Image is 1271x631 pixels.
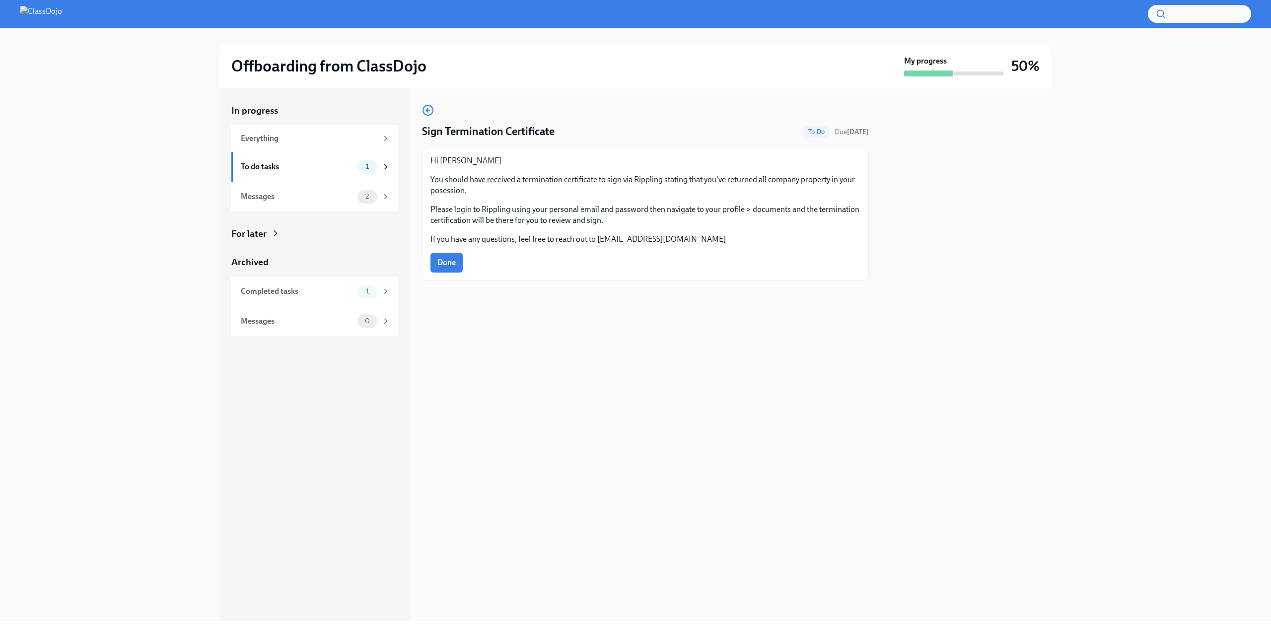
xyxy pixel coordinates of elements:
[360,287,375,295] span: 1
[20,6,62,22] img: ClassDojo
[430,234,860,245] p: If you have any questions, feel free to reach out to [EMAIL_ADDRESS][DOMAIN_NAME]
[430,155,860,166] p: Hi [PERSON_NAME]
[835,128,869,136] span: Due
[231,152,398,182] a: To do tasks1
[231,306,398,336] a: Messages0
[359,317,376,325] span: 0
[241,191,353,202] div: Messages
[802,128,831,136] span: To Do
[241,286,353,297] div: Completed tasks
[241,133,377,144] div: Everything
[422,124,555,139] h4: Sign Termination Certificate
[231,277,398,306] a: Completed tasks1
[360,163,375,170] span: 1
[231,227,267,240] div: For later
[241,161,353,172] div: To do tasks
[359,193,375,200] span: 2
[231,227,398,240] a: For later
[231,104,398,117] a: In progress
[847,128,869,136] strong: [DATE]
[241,316,353,327] div: Messages
[430,204,860,226] p: Please login to Rippling using your personal email and password then navigate to your profile > d...
[904,56,947,67] strong: My progress
[430,174,860,196] p: You should have received a termination certificate to sign via Rippling stating that you've retur...
[231,182,398,211] a: Messages2
[1011,57,1040,75] h3: 50%
[231,256,398,269] a: Archived
[231,56,426,76] h2: Offboarding from ClassDojo
[437,258,456,268] span: Done
[430,253,463,273] button: Done
[231,125,398,152] a: Everything
[835,127,869,137] span: August 29th, 2025 12:00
